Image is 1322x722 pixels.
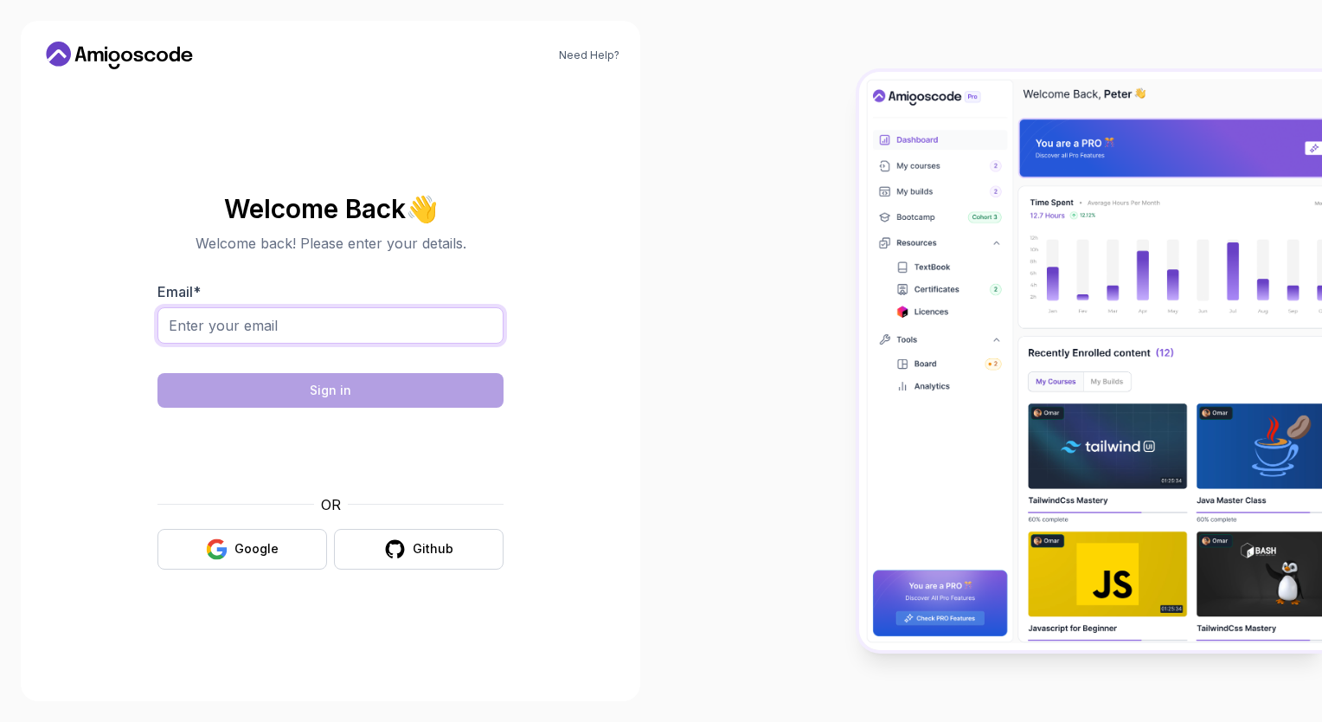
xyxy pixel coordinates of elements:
img: Amigoscode Dashboard [859,72,1322,649]
label: Email * [157,283,201,300]
a: Home link [42,42,197,69]
div: Sign in [310,382,351,399]
a: Need Help? [559,48,619,62]
button: Sign in [157,373,504,408]
input: Enter your email [157,307,504,344]
button: Github [334,529,504,570]
p: OR [321,494,341,515]
iframe: Widget containing checkbox for hCaptcha security challenge [200,418,461,484]
span: 👋 [405,194,437,222]
h2: Welcome Back [157,195,504,222]
div: Github [413,540,453,558]
p: Welcome back! Please enter your details. [157,233,504,254]
button: Google [157,529,327,570]
div: Google [234,540,279,558]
